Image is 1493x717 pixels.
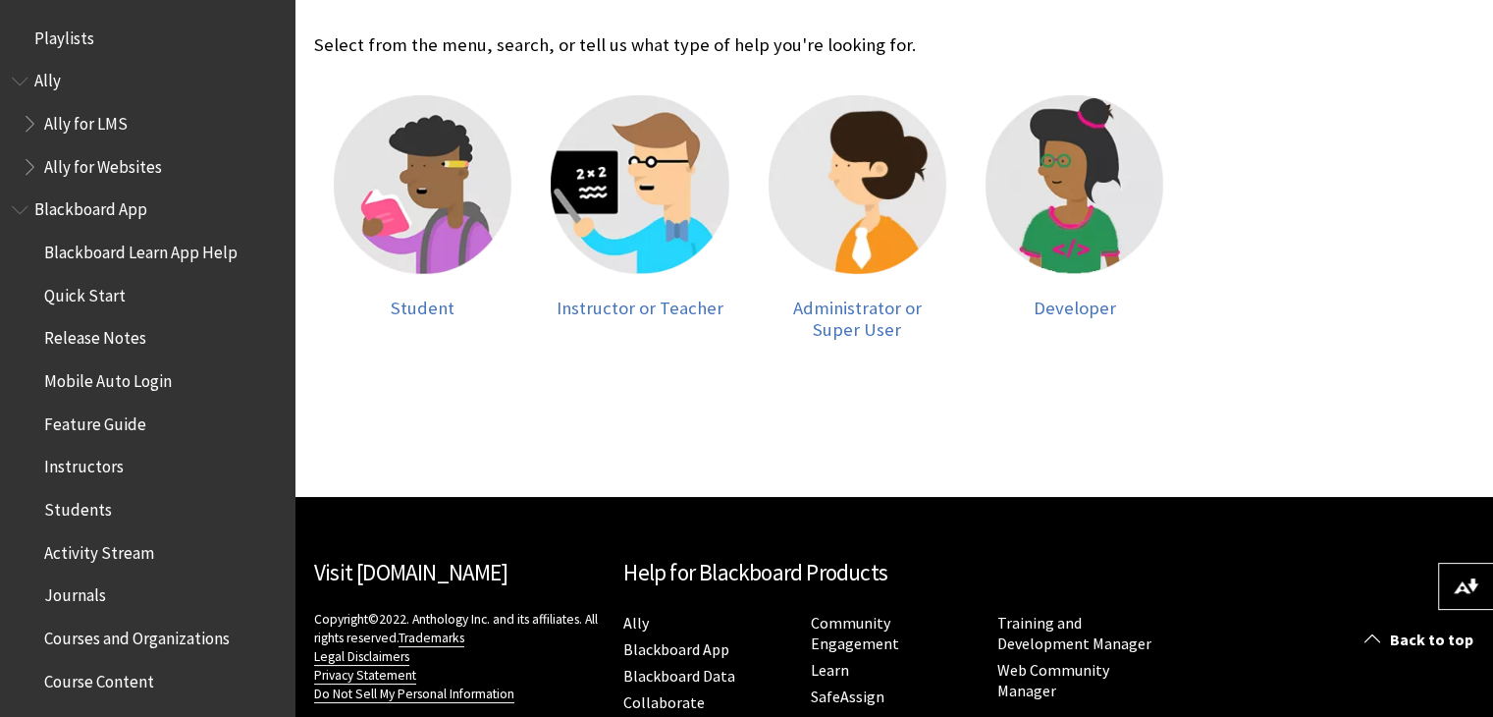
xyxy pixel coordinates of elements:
[557,297,723,319] span: Instructor or Teacher
[12,22,283,55] nav: Book outline for Playlists
[314,610,604,703] p: Copyright©2022. Anthology Inc. and its affiliates. All rights reserved.
[44,236,238,262] span: Blackboard Learn App Help
[551,95,728,340] a: Instructor Instructor or Teacher
[391,297,454,319] span: Student
[44,493,112,520] span: Students
[1033,297,1115,319] span: Developer
[44,364,172,391] span: Mobile Auto Login
[769,95,946,273] img: Administrator
[44,622,230,648] span: Courses and Organizations
[623,556,1164,590] h2: Help for Blackboard Products
[314,667,416,685] a: Privacy Statement
[623,639,729,660] a: Blackboard App
[44,322,146,349] span: Release Notes
[810,660,848,681] a: Learn
[314,558,507,586] a: Visit [DOMAIN_NAME]
[314,648,409,666] a: Legal Disclaimers
[44,451,124,477] span: Instructors
[997,660,1109,701] a: Web Community Manager
[551,95,728,273] img: Instructor
[44,279,126,305] span: Quick Start
[1350,622,1493,658] a: Back to top
[399,630,464,647] a: Trademarks
[623,692,705,713] a: Collaborate
[810,687,883,707] a: SafeAssign
[34,193,147,220] span: Blackboard App
[997,613,1151,654] a: Training and Development Manager
[623,666,735,687] a: Blackboard Data
[44,665,154,691] span: Course Content
[44,150,162,177] span: Ally for Websites
[986,95,1163,340] a: Developer
[34,65,61,91] span: Ally
[44,536,154,563] span: Activity Stream
[12,65,283,184] nav: Book outline for Anthology Ally Help
[44,579,106,606] span: Journals
[44,107,128,134] span: Ally for LMS
[334,95,511,273] img: Student
[810,613,898,654] a: Community Engagement
[34,22,94,48] span: Playlists
[334,95,511,340] a: Student Student
[314,686,514,703] a: Do Not Sell My Personal Information
[623,613,649,634] a: Ally
[314,32,1183,58] p: Select from the menu, search, or tell us what type of help you're looking for.
[769,95,946,340] a: Administrator Administrator or Super User
[44,408,146,434] span: Feature Guide
[793,297,922,341] span: Administrator or Super User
